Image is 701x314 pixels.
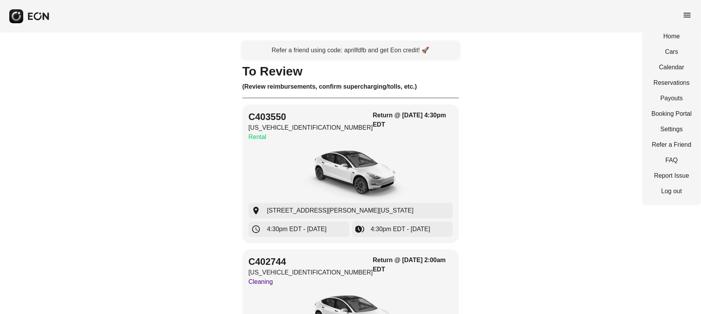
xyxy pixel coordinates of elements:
a: Payouts [652,94,692,103]
a: Refer a Friend [652,140,692,149]
h1: To Review [242,67,459,76]
p: Cleaning [249,277,373,287]
p: [US_VEHICLE_IDENTIFICATION_NUMBER] [249,123,373,132]
h2: C403550 [249,111,373,123]
span: 4:30pm EDT - [DATE] [267,225,327,234]
button: C403550[US_VEHICLE_IDENTIFICATION_NUMBER]RentalReturn @ [DATE] 4:30pm EDTcar[STREET_ADDRESS][PERS... [242,105,459,243]
span: menu [682,10,692,20]
a: Home [652,32,692,41]
a: Reservations [652,78,692,88]
span: browse_gallery [355,225,365,234]
a: Settings [652,125,692,134]
h2: C402744 [249,256,373,268]
h3: Return @ [DATE] 4:30pm EDT [373,111,452,129]
a: FAQ [652,156,692,165]
a: Cars [652,47,692,57]
a: Calendar [652,63,692,72]
a: Booking Portal [652,109,692,118]
p: Rental [249,132,373,142]
a: Log out [652,187,692,196]
img: car [293,145,409,203]
span: schedule [252,225,261,234]
a: Refer a friend using code: aprilfdfb and get Eon credit! 🚀 [242,42,459,59]
h3: (Review reimbursements, confirm supercharging/tolls, etc.) [242,82,459,91]
h3: Return @ [DATE] 2:00am EDT [373,256,452,274]
a: Report Issue [652,171,692,180]
span: 4:30pm EDT - [DATE] [371,225,430,234]
span: location_on [252,206,261,215]
p: [US_VEHICLE_IDENTIFICATION_NUMBER] [249,268,373,277]
span: [STREET_ADDRESS][PERSON_NAME][US_STATE] [267,206,414,215]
